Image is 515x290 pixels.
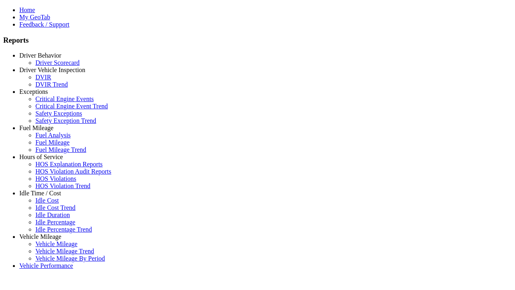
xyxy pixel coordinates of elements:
a: Fuel Mileage [35,139,70,146]
a: My GeoTab [19,14,50,21]
a: Safety Exceptions [35,110,82,117]
a: Vehicle Performance [19,262,73,269]
a: HOS Violation Trend [35,182,91,189]
a: Idle Cost Trend [35,204,76,211]
a: Critical Engine Events [35,95,94,102]
a: Vehicle Mileage [35,240,77,247]
a: HOS Violations [35,175,76,182]
a: Vehicle Mileage Trend [35,248,94,255]
a: HOS Violation Audit Reports [35,168,111,175]
a: HOS Explanation Reports [35,161,103,168]
a: Driver Vehicle Inspection [19,66,85,73]
a: Idle Percentage [35,219,75,226]
a: Vehicle Mileage [19,233,61,240]
a: Driver Scorecard [35,59,80,66]
a: Critical Engine Event Trend [35,103,108,110]
a: Idle Cost [35,197,59,204]
a: Feedback / Support [19,21,69,28]
a: Idle Percentage Trend [35,226,92,233]
a: Exceptions [19,88,48,95]
a: Fuel Mileage [19,124,54,131]
a: Vehicle Mileage By Period [35,255,105,262]
a: Fuel Analysis [35,132,71,139]
a: DVIR Trend [35,81,68,88]
h3: Reports [3,36,512,45]
a: DVIR [35,74,51,81]
a: Idle Time / Cost [19,190,61,197]
a: Safety Exception Trend [35,117,96,124]
a: Driver Behavior [19,52,61,59]
a: Idle Duration [35,211,70,218]
a: Fuel Mileage Trend [35,146,86,153]
a: Hours of Service [19,153,63,160]
a: Home [19,6,35,13]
